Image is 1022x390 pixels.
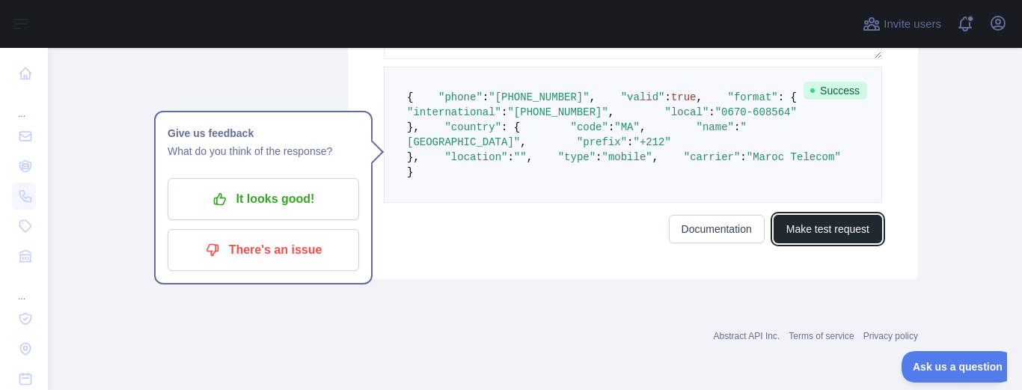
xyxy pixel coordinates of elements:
[12,272,36,302] div: ...
[590,91,596,103] span: ,
[483,91,489,103] span: :
[501,106,507,118] span: :
[168,142,359,160] p: What do you think of the response?
[863,331,918,341] a: Privacy policy
[714,331,780,341] a: Abstract API Inc.
[407,151,420,163] span: },
[740,151,746,163] span: :
[608,106,614,118] span: ,
[608,121,614,133] span: :
[747,151,841,163] span: "Maroc Telecom"
[664,91,670,103] span: :
[514,151,527,163] span: ""
[728,91,778,103] span: "format"
[804,82,867,100] span: Success
[884,16,941,33] span: Invite users
[527,151,533,163] span: ,
[860,12,944,36] button: Invite users
[627,136,633,148] span: :
[640,121,646,133] span: ,
[633,136,670,148] span: "+212"
[577,136,627,148] span: "prefix"
[489,91,589,103] span: "[PHONE_NUMBER]"
[12,90,36,120] div: ...
[444,121,501,133] span: "country"
[520,136,526,148] span: ,
[407,121,420,133] span: },
[902,351,1007,383] iframe: Toggle Customer Support
[596,151,602,163] span: :
[614,121,640,133] span: "MA"
[621,91,665,103] span: "valid"
[501,121,520,133] span: : {
[671,91,697,103] span: true
[507,106,608,118] span: "[PHONE_NUMBER]"
[507,151,513,163] span: :
[652,151,658,163] span: ,
[697,121,734,133] span: "name"
[407,91,413,103] span: {
[407,166,413,178] span: }
[684,151,741,163] span: "carrier"
[715,106,797,118] span: "0670-608564"
[697,91,703,103] span: ,
[664,106,709,118] span: "local"
[734,121,740,133] span: :
[558,151,596,163] span: "type"
[602,151,652,163] span: "mobile"
[168,124,359,142] h1: Give us feedback
[774,215,882,243] button: Make test request
[709,106,715,118] span: :
[789,331,854,341] a: Terms of service
[444,151,507,163] span: "location"
[778,91,797,103] span: : {
[407,106,501,118] span: "international"
[669,215,765,243] a: Documentation
[438,91,483,103] span: "phone"
[570,121,608,133] span: "code"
